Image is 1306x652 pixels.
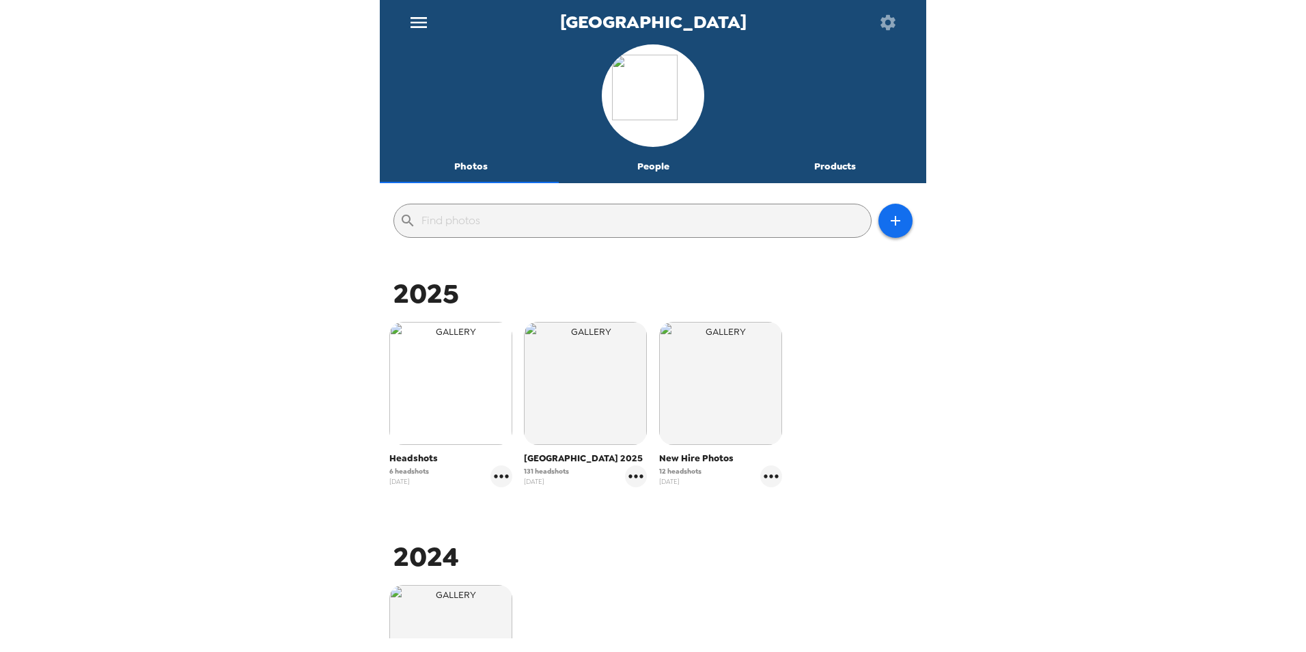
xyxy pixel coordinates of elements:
[659,452,782,465] span: New Hire Photos
[659,322,782,445] img: gallery
[760,465,782,487] button: gallery menu
[625,465,647,487] button: gallery menu
[744,150,926,183] button: Products
[380,150,562,183] button: Photos
[659,476,701,487] span: [DATE]
[389,466,429,476] span: 6 headshots
[612,55,694,137] img: org logo
[560,13,747,31] span: [GEOGRAPHIC_DATA]
[421,210,865,232] input: Find photos
[490,465,512,487] button: gallery menu
[524,466,569,476] span: 131 headshots
[562,150,745,183] button: People
[524,476,569,487] span: [DATE]
[389,476,429,487] span: [DATE]
[659,466,701,476] span: 12 headshots
[524,322,647,445] img: gallery
[389,322,512,445] img: gallery
[393,275,459,312] span: 2025
[393,539,459,575] span: 2024
[524,452,647,465] span: [GEOGRAPHIC_DATA] 2025
[389,452,512,465] span: Headshots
